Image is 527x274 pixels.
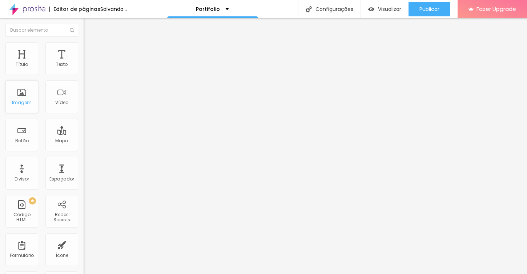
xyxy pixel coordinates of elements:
[16,62,28,67] div: Título
[15,176,29,182] div: Divisor
[12,100,32,105] div: Imagem
[49,176,74,182] div: Espaçador
[47,212,76,223] div: Redes Sociais
[378,6,401,12] span: Visualizar
[56,62,68,67] div: Texto
[196,7,220,12] p: Portifolio
[306,6,312,12] img: Icone
[15,138,29,143] div: Botão
[56,253,68,258] div: Ícone
[5,24,78,37] input: Buscar elemento
[100,7,127,12] div: Salvando...
[368,6,374,12] img: view-1.svg
[55,138,68,143] div: Mapa
[55,100,68,105] div: Vídeo
[419,6,439,12] span: Publicar
[361,2,409,16] button: Visualizar
[7,212,36,223] div: Código HTML
[49,7,100,12] div: Editor de páginas
[10,253,34,258] div: Formulário
[70,28,74,32] img: Icone
[84,18,527,274] iframe: Editor
[409,2,450,16] button: Publicar
[476,6,516,12] span: Fazer Upgrade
